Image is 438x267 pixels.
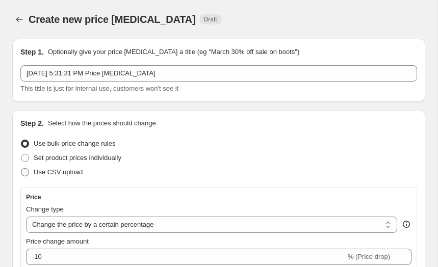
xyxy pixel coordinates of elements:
[12,12,27,26] button: Price change jobs
[20,85,178,92] span: This title is just for internal use, customers won't see it
[20,65,417,82] input: 30% off holiday sale
[34,154,121,162] span: Set product prices individually
[48,118,156,128] p: Select how the prices should change
[26,193,41,201] h3: Price
[34,140,115,147] span: Use bulk price change rules
[26,249,346,265] input: -15
[20,47,44,57] h2: Step 1.
[348,253,390,260] span: % (Price drop)
[20,118,44,128] h2: Step 2.
[34,168,83,176] span: Use CSV upload
[29,14,196,25] span: Create new price [MEDICAL_DATA]
[26,237,89,245] span: Price change amount
[401,219,411,229] div: help
[48,47,299,57] p: Optionally give your price [MEDICAL_DATA] a title (eg "March 30% off sale on boots")
[26,205,64,213] span: Change type
[204,15,217,23] span: Draft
